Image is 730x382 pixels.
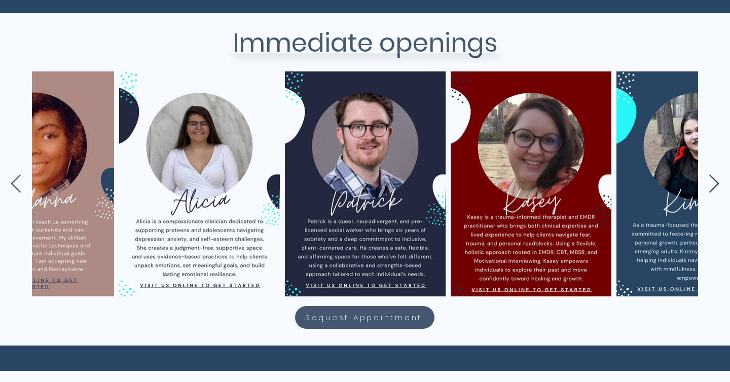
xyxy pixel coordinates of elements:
button: Next Item [708,174,720,194]
h2: Immediate openings [117,24,613,62]
span: Request Appointment [305,312,422,323]
a: Request Appointment [295,306,434,329]
button: Previous Item [10,174,22,194]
